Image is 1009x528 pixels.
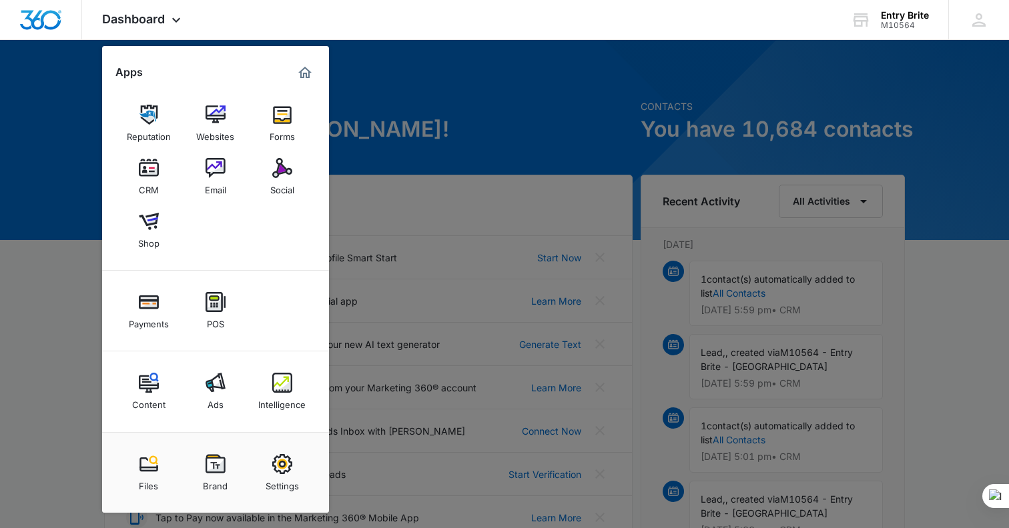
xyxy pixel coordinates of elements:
div: Websites [196,125,234,142]
a: Intelligence [257,366,308,417]
span: Dashboard [102,12,165,26]
a: CRM [123,151,174,202]
div: account name [881,10,929,21]
div: CRM [139,178,159,195]
a: Brand [190,447,241,498]
a: Websites [190,98,241,149]
div: POS [207,312,224,329]
div: Content [132,393,165,410]
h2: Apps [115,66,143,79]
a: Shop [123,205,174,255]
div: Forms [270,125,295,142]
a: Ads [190,366,241,417]
div: Files [139,474,158,491]
div: Intelligence [258,393,306,410]
a: Marketing 360® Dashboard [294,62,316,83]
a: Files [123,447,174,498]
div: Settings [266,474,299,491]
a: Settings [257,447,308,498]
a: Payments [123,285,174,336]
a: Forms [257,98,308,149]
a: Email [190,151,241,202]
div: Ads [208,393,224,410]
div: Reputation [127,125,171,142]
div: Brand [203,474,228,491]
a: Social [257,151,308,202]
a: POS [190,285,241,336]
div: account id [881,21,929,30]
div: Payments [129,312,169,329]
div: Shop [138,231,159,249]
div: Email [205,178,226,195]
div: Social [270,178,294,195]
a: Content [123,366,174,417]
a: Reputation [123,98,174,149]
